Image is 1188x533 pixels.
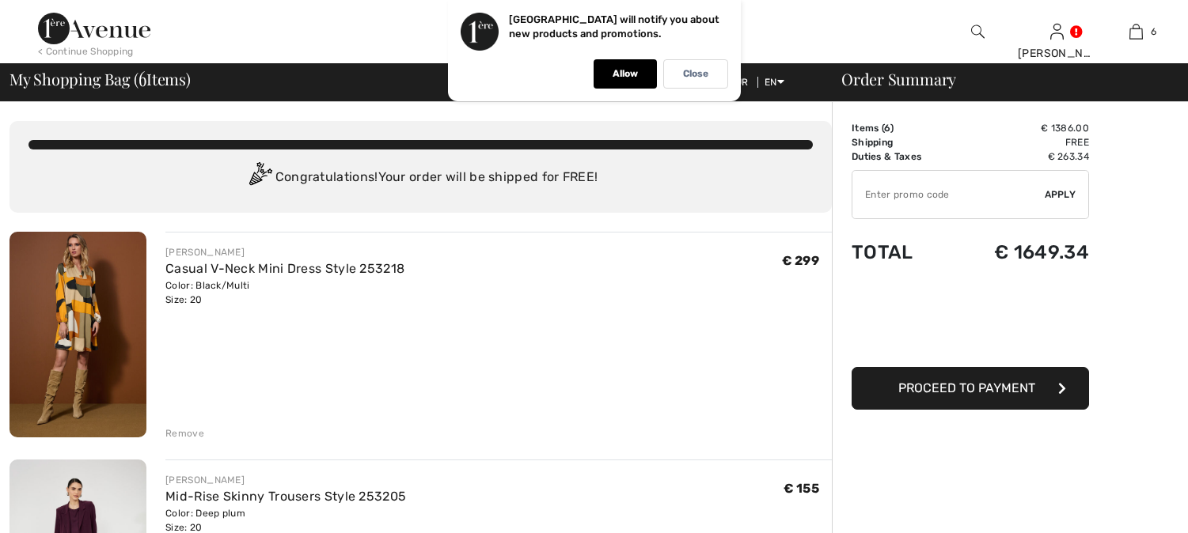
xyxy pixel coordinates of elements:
[852,171,1045,218] input: Promo code
[244,162,275,194] img: Congratulation2.svg
[852,367,1089,410] button: Proceed to Payment
[952,225,1089,279] td: € 1649.34
[765,77,784,88] span: EN
[852,279,1089,361] iframe: PayPal
[38,44,134,59] div: < Continue Shopping
[852,121,952,135] td: Items ( )
[165,245,404,259] div: [PERSON_NAME]
[784,481,820,496] span: € 155
[1018,45,1095,62] div: [PERSON_NAME]
[971,22,985,41] img: search the website
[898,380,1035,395] span: Proceed to Payment
[952,135,1089,149] td: Free
[9,71,191,87] span: My Shopping Bag ( Items)
[1129,22,1143,41] img: My Bag
[165,489,406,504] a: Mid-Rise Skinny Trousers Style 253205
[782,253,820,268] span: € 299
[852,225,952,279] td: Total
[1050,24,1064,39] a: Sign In
[165,426,204,440] div: Remove
[884,123,890,134] span: 6
[1151,25,1156,39] span: 6
[683,68,708,80] p: Close
[952,149,1089,164] td: € 263.34
[1045,187,1076,202] span: Apply
[822,71,1179,87] div: Order Summary
[139,67,146,88] span: 6
[613,68,638,80] p: Allow
[1050,22,1064,41] img: My Info
[952,121,1089,135] td: € 1386.00
[9,232,146,437] img: Casual V-Neck Mini Dress Style 253218
[38,13,150,44] img: 1ère Avenue
[165,473,406,487] div: [PERSON_NAME]
[165,278,404,307] div: Color: Black/Multi Size: 20
[852,135,952,149] td: Shipping
[165,261,404,276] a: Casual V-Neck Mini Dress Style 253218
[509,13,719,40] p: [GEOGRAPHIC_DATA] will notify you about new products and promotions.
[28,162,813,194] div: Congratulations! Your order will be shipped for FREE!
[1097,22,1175,41] a: 6
[852,149,952,164] td: Duties & Taxes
